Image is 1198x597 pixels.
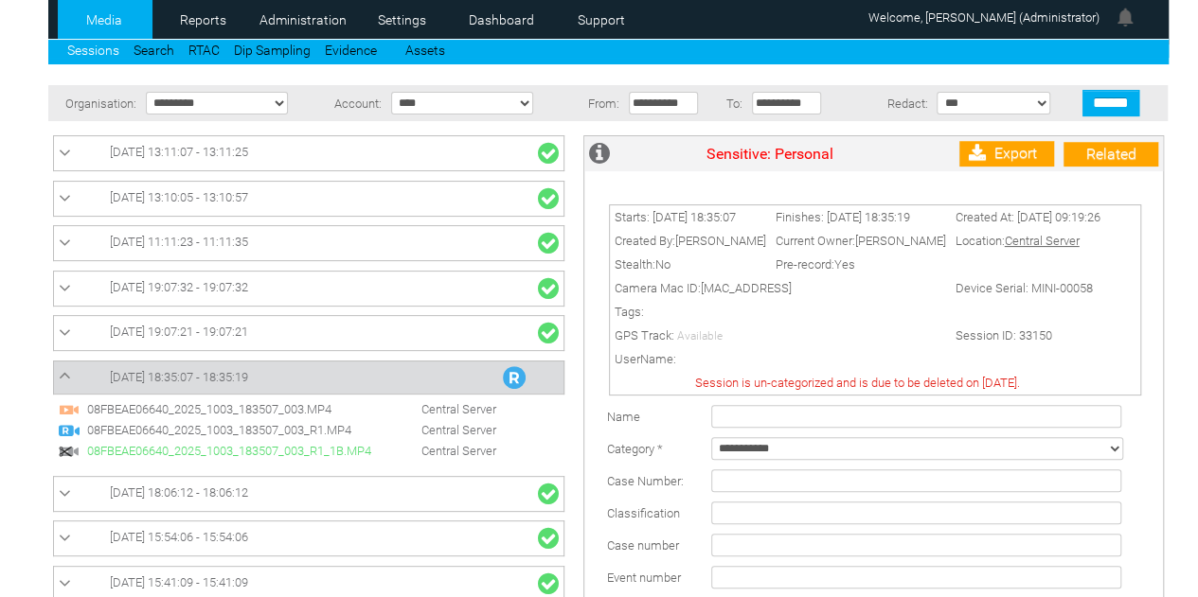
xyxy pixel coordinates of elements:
td: Stealth: [610,253,771,276]
span: Yes [834,257,855,272]
img: bell24.png [1114,6,1136,28]
a: Dashboard [456,6,547,34]
a: RTAC [188,43,220,58]
span: 08FBEAE06640_2025_1003_183507_003_R1.MP4 [82,423,371,437]
td: Account: [320,85,387,121]
span: Finishes: [776,210,824,224]
span: [DATE] 09:19:26 [1017,210,1100,224]
span: Central Server [1005,234,1080,248]
a: Related [1064,142,1158,167]
span: Case number [607,538,679,553]
span: Event number [607,571,681,585]
span: Session is un-categorized and is due to be deleted on [DATE]. [695,376,1020,390]
a: Support [555,6,647,34]
a: Media [58,6,150,34]
span: No [655,257,671,272]
a: Settings [356,6,448,34]
td: Pre-record: [771,253,951,276]
span: [DATE] 19:07:32 - 19:07:32 [110,280,248,294]
a: Sessions [67,43,119,58]
a: [DATE] 13:10:05 - 13:10:57 [59,186,559,211]
span: Tags: [615,305,644,319]
label: Name [607,410,640,424]
td: Current Owner: [771,229,951,253]
a: Assets [405,43,445,58]
span: Classification [607,506,680,520]
td: From: [577,85,625,121]
td: Camera Mac ID: [610,276,951,300]
td: Created By: [610,229,771,253]
span: UserName: [615,352,676,366]
span: [DATE] 15:54:06 - 15:54:06 [110,530,248,544]
img: videoclip24.svg [59,441,80,462]
span: [DATE] 18:35:07 [653,210,736,224]
a: [DATE] 18:06:12 - 18:06:12 [59,482,559,506]
span: [DATE] 11:11:23 - 11:11:35 [110,235,248,249]
span: [DATE] 13:10:05 - 13:10:57 [110,190,248,204]
span: [DATE] 18:35:07 - 18:35:19 [110,370,248,384]
img: R_regular.svg [59,420,80,441]
td: Organisation: [48,85,141,121]
span: Central Server [374,444,506,458]
a: [DATE] 19:07:32 - 19:07:32 [59,276,559,301]
a: Administration [257,6,349,34]
a: [DATE] 13:11:07 - 13:11:25 [59,141,559,166]
span: 08FBEAE06640_2025_1003_183507_003.MP4 [82,402,371,416]
span: 08FBEAE06640_2025_1003_183507_003_R1_1B.MP4 [82,444,371,458]
td: Redact: [839,85,932,121]
a: Dip Sampling [234,43,311,58]
label: Category * [607,442,663,456]
span: Session ID: [956,328,1016,342]
span: [MAC_ADDRESS] [701,281,792,295]
a: Export [959,141,1054,167]
span: [PERSON_NAME] [675,234,766,248]
span: [DATE] 18:06:12 - 18:06:12 [110,485,248,500]
span: Central Server [374,402,506,416]
a: [DATE] 11:11:23 - 11:11:35 [59,231,559,255]
a: [DATE] 15:41:09 - 15:41:09 [59,571,559,596]
span: Central Server [374,423,506,437]
td: To: [717,85,747,121]
span: [DATE] 13:11:07 - 13:11:25 [110,145,248,159]
span: Device Serial: [956,281,1028,295]
span: 33150 [1019,328,1052,342]
a: 08FBEAE06640_2025_1003_183507_003.MP4 Central Server [59,401,506,415]
span: MINI-00058 [1031,281,1093,295]
a: [DATE] 19:07:21 - 19:07:21 [59,321,559,345]
span: [DATE] 15:41:09 - 15:41:09 [110,575,248,589]
a: Search [134,43,174,58]
span: Case Number: [607,474,684,488]
a: 08FBEAE06640_2025_1003_183507_003_R1_1B.MP4 Central Server [59,443,506,457]
a: [DATE] 15:54:06 - 15:54:06 [59,526,559,551]
span: GPS Track: [615,328,674,342]
span: [PERSON_NAME] [855,234,946,248]
a: Evidence [325,43,377,58]
td: Sensitive: Personal [615,136,925,171]
span: Welcome, [PERSON_NAME] (Administrator) [868,10,1100,25]
img: video24_pre.svg [59,399,80,420]
td: Location: [951,229,1105,253]
span: [DATE] 19:07:21 - 19:07:21 [110,325,248,339]
span: [DATE] 18:35:19 [827,210,910,224]
img: R_Indication.svg [503,366,526,389]
span: Created At: [956,210,1014,224]
a: [DATE] 18:35:07 - 18:35:19 [59,366,559,389]
a: 08FBEAE06640_2025_1003_183507_003_R1.MP4 Central Server [59,422,506,436]
span: Starts: [615,210,650,224]
a: Reports [157,6,249,34]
